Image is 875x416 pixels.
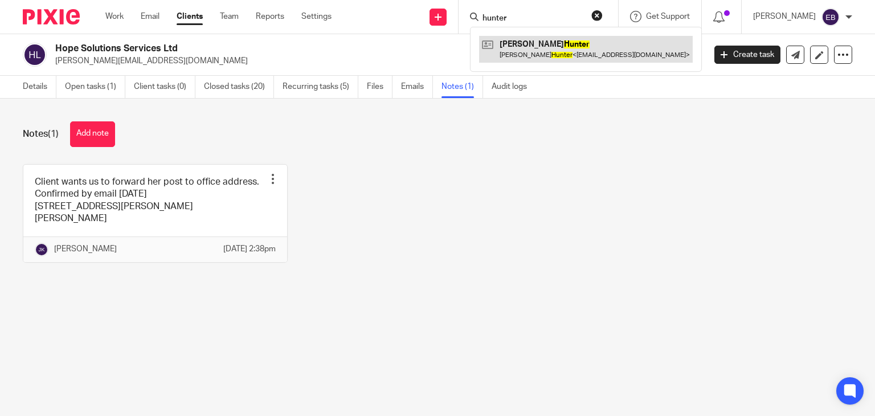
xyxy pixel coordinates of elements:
[177,11,203,22] a: Clients
[591,10,603,21] button: Clear
[223,243,276,255] p: [DATE] 2:38pm
[283,76,358,98] a: Recurring tasks (5)
[23,76,56,98] a: Details
[401,76,433,98] a: Emails
[23,43,47,67] img: svg%3E
[141,11,160,22] a: Email
[105,11,124,22] a: Work
[492,76,535,98] a: Audit logs
[301,11,332,22] a: Settings
[55,43,569,55] h2: Hope Solutions Services Ltd
[367,76,392,98] a: Files
[54,243,117,255] p: [PERSON_NAME]
[55,55,697,67] p: [PERSON_NAME][EMAIL_ADDRESS][DOMAIN_NAME]
[65,76,125,98] a: Open tasks (1)
[646,13,690,21] span: Get Support
[70,121,115,147] button: Add note
[441,76,483,98] a: Notes (1)
[134,76,195,98] a: Client tasks (0)
[256,11,284,22] a: Reports
[714,46,780,64] a: Create task
[481,14,584,24] input: Search
[48,129,59,138] span: (1)
[220,11,239,22] a: Team
[35,243,48,256] img: svg%3E
[23,9,80,25] img: Pixie
[753,11,816,22] p: [PERSON_NAME]
[204,76,274,98] a: Closed tasks (20)
[821,8,840,26] img: svg%3E
[23,128,59,140] h1: Notes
